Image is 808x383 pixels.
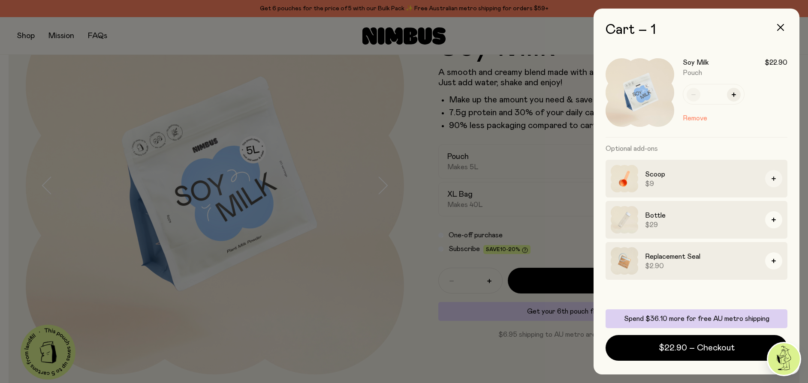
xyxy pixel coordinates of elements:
[606,138,787,160] h3: Optional add-ons
[765,58,787,67] span: $22.90
[606,22,787,38] h2: Cart – 1
[611,314,782,323] p: Spend $36.10 more for free AU metro shipping
[683,69,702,76] span: Pouch
[659,342,735,354] span: $22.90 – Checkout
[645,169,758,180] h3: Scoop
[645,180,758,188] span: $9
[645,210,758,221] h3: Bottle
[645,251,758,262] h3: Replacement Seal
[645,221,758,229] span: $29
[683,58,709,67] h3: Soy Milk
[606,335,787,361] button: $22.90 – Checkout
[768,343,800,375] img: agent
[683,113,707,123] button: Remove
[645,262,758,270] span: $2.90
